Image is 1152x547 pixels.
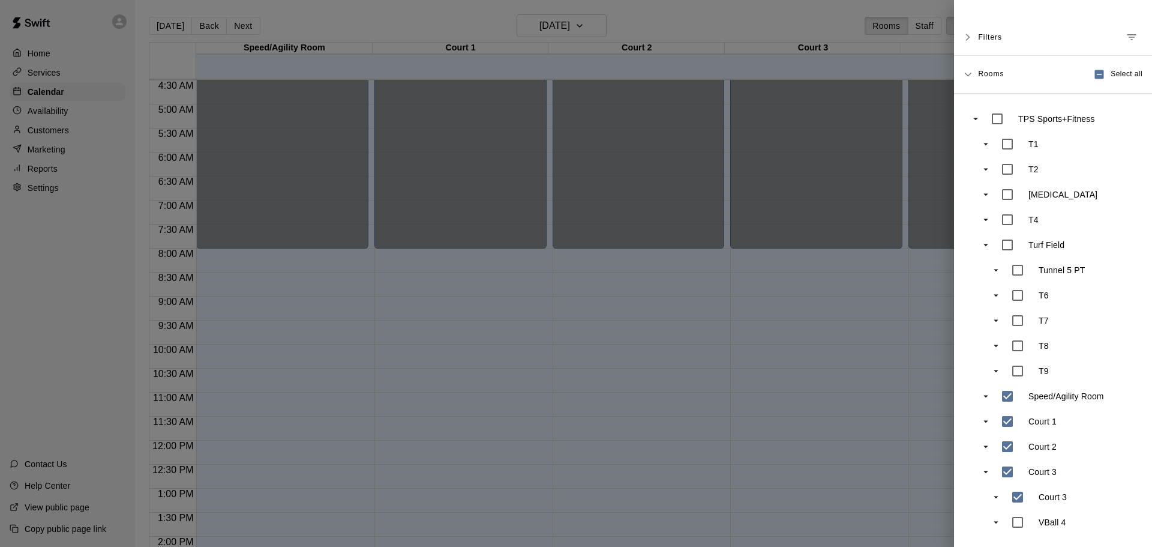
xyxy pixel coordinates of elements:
[1028,189,1097,201] p: [MEDICAL_DATA]
[1028,138,1039,150] p: T1
[978,68,1004,78] span: Rooms
[978,26,1002,48] span: Filters
[1039,289,1049,301] p: T6
[1028,441,1057,453] p: Court 2
[1121,26,1142,48] button: Manage filters
[1111,68,1142,80] span: Select all
[1039,264,1085,276] p: Tunnel 5 PT
[1039,340,1049,352] p: T8
[1039,365,1049,377] p: T9
[1028,416,1057,428] p: Court 1
[1039,315,1049,327] p: T7
[954,56,1152,94] div: RoomsSelect all
[1028,163,1039,175] p: T2
[1028,466,1057,478] p: Court 3
[1028,214,1039,226] p: T4
[966,106,1140,535] ul: swift facility view
[1028,390,1104,402] p: Speed/Agility Room
[1039,491,1067,503] p: Court 3
[1028,239,1064,251] p: Turf Field
[1039,516,1066,528] p: VBall 4
[954,19,1152,56] div: FiltersManage filters
[1018,113,1095,125] p: TPS Sports+Fitness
